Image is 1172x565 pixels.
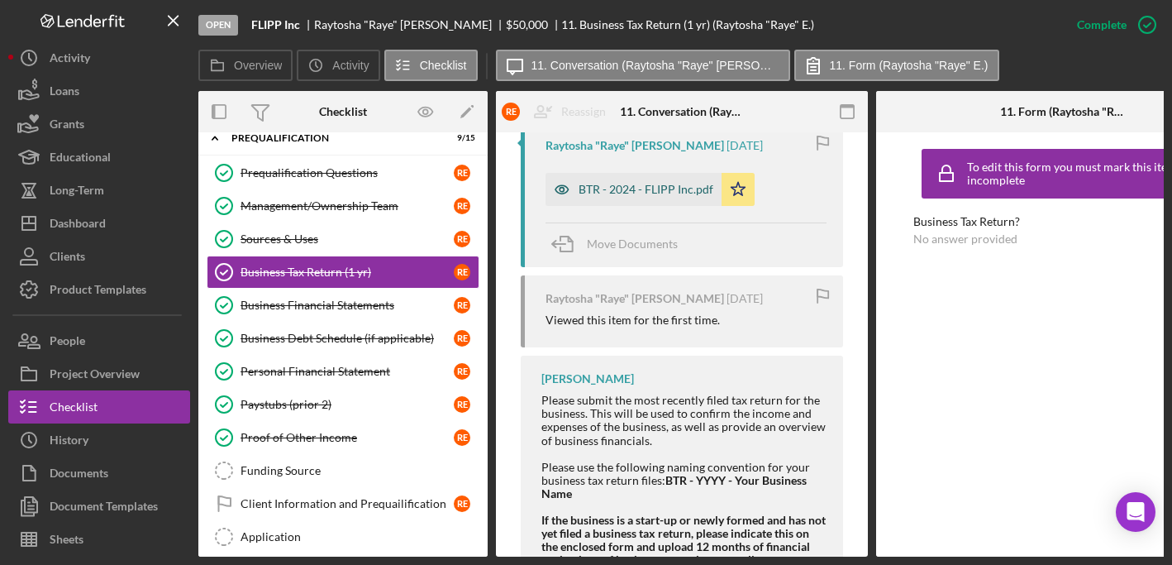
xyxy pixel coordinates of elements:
[541,473,807,500] strong: BTR - YYYY - Your Business Name
[454,496,470,512] div: R E
[454,165,470,181] div: R E
[454,264,470,280] div: R E
[314,18,506,31] div: Raytosha "Raye" [PERSON_NAME]
[50,41,90,79] div: Activity
[8,324,190,357] button: People
[319,105,367,118] div: Checklist
[332,59,369,72] label: Activity
[546,223,694,265] button: Move Documents
[8,41,190,74] button: Activity
[241,398,454,411] div: Paystubs (prior 2)
[241,299,454,312] div: Business Financial Statements
[384,50,478,81] button: Checklist
[231,133,434,143] div: Prequalification
[454,330,470,347] div: R E
[8,108,190,141] button: Grants
[8,273,190,306] a: Product Templates
[561,95,606,128] div: Reassign
[241,365,454,378] div: Personal Financial Statement
[1116,492,1155,532] div: Open Intercom Messenger
[454,297,470,314] div: R E
[496,50,790,81] button: 11. Conversation (Raytosha "Raye" [PERSON_NAME])
[198,50,293,81] button: Overview
[541,372,634,385] div: [PERSON_NAME]
[830,59,989,72] label: 11. Form (Raytosha "Raye" E.)
[251,18,300,31] b: FLIPP Inc
[241,332,454,345] div: Business Debt Schedule (if applicable)
[454,198,470,214] div: R E
[50,357,140,395] div: Project Overview
[241,199,454,213] div: Management/Ownership Team
[207,487,479,520] a: Client Information and PrequailificationRE
[207,355,479,388] a: Personal Financial StatementRE
[8,490,190,523] button: Document Templates
[207,189,479,223] a: Management/Ownership TeamRE
[50,74,79,112] div: Loans
[241,530,479,543] div: Application
[8,207,190,240] button: Dashboard
[241,431,454,444] div: Proof of Other Income
[546,314,720,327] div: Viewed this item for the first time.
[913,232,1017,246] div: No answer provided
[207,156,479,189] a: Prequalification QuestionsRE
[234,59,282,72] label: Overview
[502,103,520,121] div: R E
[207,256,479,289] a: Business Tax Return (1 yr)RE
[8,240,190,273] button: Clients
[579,183,713,196] div: BTR - 2024 - FLIPP Inc.pdf
[445,133,475,143] div: 9 / 15
[241,497,454,510] div: Client Information and Prequailification
[8,457,190,490] button: Documents
[50,207,106,244] div: Dashboard
[620,105,744,118] div: 11. Conversation (Raytosha "Raye" [PERSON_NAME])
[241,464,479,477] div: Funding Source
[454,429,470,446] div: R E
[241,232,454,246] div: Sources & Uses
[50,141,111,178] div: Educational
[198,15,238,36] div: Open
[506,17,548,31] span: $50,000
[546,173,755,206] button: BTR - 2024 - FLIPP Inc.pdf
[454,396,470,413] div: R E
[493,95,622,128] button: REReassign
[241,166,454,180] div: Prequalification Questions
[1077,8,1127,41] div: Complete
[541,394,827,500] div: Please submit the most recently filed tax return for the business. This will be used to confirm t...
[8,390,190,424] button: Checklist
[50,174,104,211] div: Long-Term
[50,424,88,461] div: History
[50,490,158,527] div: Document Templates
[454,363,470,380] div: R E
[587,237,678,251] span: Move Documents
[207,454,479,487] a: Funding Source
[207,322,479,355] a: Business Debt Schedule (if applicable)RE
[50,457,108,494] div: Documents
[1060,8,1164,41] button: Complete
[420,59,467,72] label: Checklist
[727,292,763,305] time: 2025-08-28 22:04
[454,231,470,247] div: R E
[50,108,84,145] div: Grants
[546,292,724,305] div: Raytosha "Raye" [PERSON_NAME]
[8,523,190,556] a: Sheets
[207,421,479,454] a: Proof of Other IncomeRE
[8,74,190,108] button: Loans
[8,424,190,457] button: History
[207,520,479,553] a: Application
[1000,105,1124,118] div: 11. Form (Raytosha "Raye" E.)
[241,266,454,279] div: Business Tax Return (1 yr)
[8,357,190,390] a: Project Overview
[8,141,190,174] button: Educational
[794,50,999,81] button: 11. Form (Raytosha "Raye" E.)
[297,50,379,81] button: Activity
